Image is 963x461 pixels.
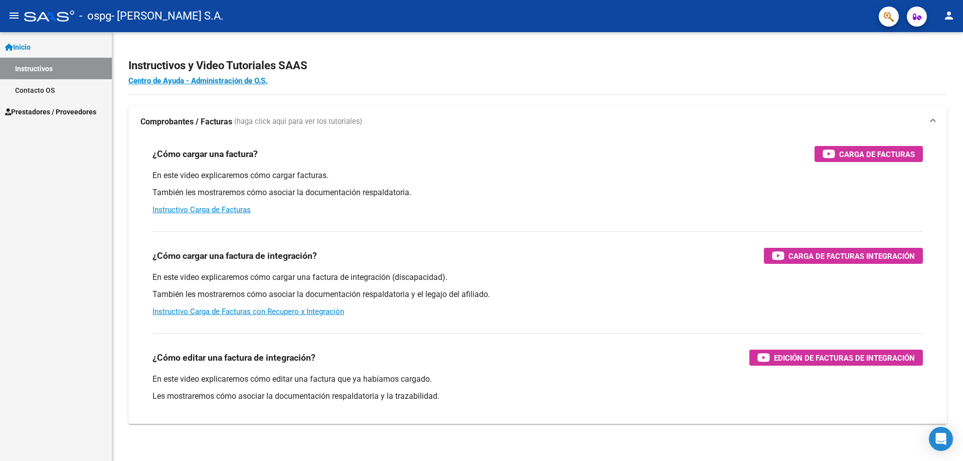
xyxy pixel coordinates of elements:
div: Comprobantes / Facturas (haga click aquí para ver los tutoriales) [128,138,947,424]
p: También les mostraremos cómo asociar la documentación respaldatoria. [152,187,923,198]
p: También les mostraremos cómo asociar la documentación respaldatoria y el legajo del afiliado. [152,289,923,300]
button: Carga de Facturas [815,146,923,162]
p: Les mostraremos cómo asociar la documentación respaldatoria y la trazabilidad. [152,391,923,402]
p: En este video explicaremos cómo cargar facturas. [152,170,923,181]
strong: Comprobantes / Facturas [140,116,232,127]
span: (haga click aquí para ver los tutoriales) [234,116,362,127]
a: Instructivo Carga de Facturas [152,205,251,214]
span: - [PERSON_NAME] S.A. [111,5,224,27]
button: Edición de Facturas de integración [749,350,923,366]
span: Edición de Facturas de integración [774,352,915,364]
mat-icon: menu [8,10,20,22]
div: Open Intercom Messenger [929,427,953,451]
span: Carga de Facturas [839,148,915,161]
button: Carga de Facturas Integración [764,248,923,264]
span: Inicio [5,42,31,53]
p: En este video explicaremos cómo editar una factura que ya habíamos cargado. [152,374,923,385]
span: - ospg [79,5,111,27]
h3: ¿Cómo cargar una factura de integración? [152,249,317,263]
a: Centro de Ayuda - Administración de O.S. [128,76,267,85]
mat-expansion-panel-header: Comprobantes / Facturas (haga click aquí para ver los tutoriales) [128,106,947,138]
p: En este video explicaremos cómo cargar una factura de integración (discapacidad). [152,272,923,283]
h3: ¿Cómo cargar una factura? [152,147,258,161]
a: Instructivo Carga de Facturas con Recupero x Integración [152,307,344,316]
h2: Instructivos y Video Tutoriales SAAS [128,56,947,75]
span: Prestadores / Proveedores [5,106,96,117]
span: Carga de Facturas Integración [788,250,915,262]
h3: ¿Cómo editar una factura de integración? [152,351,315,365]
mat-icon: person [943,10,955,22]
